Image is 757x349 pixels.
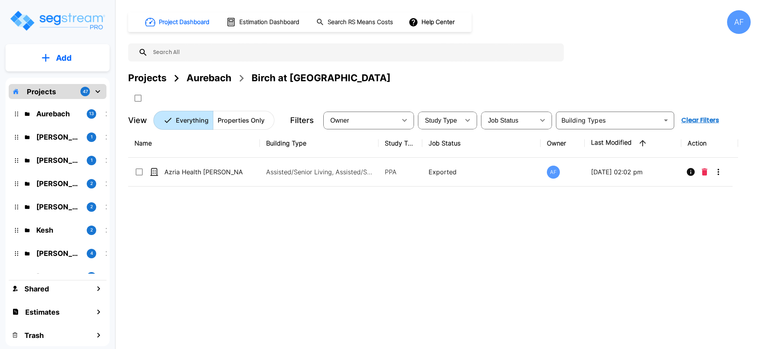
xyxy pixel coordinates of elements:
[90,227,93,233] p: 2
[325,109,397,131] div: Select
[91,157,93,164] p: 1
[130,90,146,106] button: SelectAll
[176,116,209,125] p: Everything
[681,129,738,158] th: Action
[56,52,72,64] p: Add
[488,117,518,124] span: Job Status
[153,111,213,130] button: Everything
[153,111,274,130] div: Platform
[541,129,584,158] th: Owner
[223,14,304,30] button: Estimation Dashboard
[313,15,397,30] button: Search RS Means Costs
[90,250,93,257] p: 4
[260,129,378,158] th: Building Type
[36,225,80,235] p: Kesh
[186,71,231,85] div: Aurebach
[422,129,541,158] th: Job Status
[328,18,393,27] h1: Search RS Means Costs
[159,18,209,27] h1: Project Dashboard
[36,248,80,259] p: Josh Strum
[128,114,147,126] p: View
[252,71,391,85] div: Birch at [GEOGRAPHIC_DATA]
[266,167,373,177] p: Assisted/Senior Living, Assisted/Senior Living Site
[25,307,60,317] h1: Estimates
[36,178,80,189] p: Barry Donath
[678,112,722,128] button: Clear Filters
[290,114,314,126] p: Filters
[429,167,535,177] p: Exported
[24,330,44,341] h1: Trash
[148,43,560,62] input: Search All
[407,15,458,30] button: Help Center
[36,132,80,142] p: Jay Hershowitz
[591,167,675,177] p: [DATE] 02:02 pm
[36,271,80,282] p: Chuny Herzka
[27,86,56,97] p: Projects
[558,115,659,126] input: Building Types
[90,180,93,187] p: 2
[239,18,299,27] h1: Estimation Dashboard
[378,129,422,158] th: Study Type
[683,164,699,180] button: Info
[9,9,106,32] img: Logo
[36,202,80,212] p: Ari Eisenman
[24,284,49,294] h1: Shared
[727,10,751,34] div: AF
[90,273,93,280] p: 2
[83,88,88,95] p: 47
[128,129,260,158] th: Name
[90,203,93,210] p: 2
[425,117,457,124] span: Study Type
[385,167,416,177] p: PPA
[142,13,214,31] button: Project Dashboard
[89,110,94,117] p: 13
[164,167,243,177] p: Azria Health [PERSON_NAME]
[36,108,80,119] p: Aurebach
[128,71,166,85] div: Projects
[91,134,93,140] p: 1
[585,129,681,158] th: Last Modified
[330,117,349,124] span: Owner
[6,47,110,69] button: Add
[483,109,535,131] div: Select
[213,111,274,130] button: Properties Only
[218,116,265,125] p: Properties Only
[420,109,460,131] div: Select
[36,155,80,166] p: Isaak Markovitz
[710,164,726,180] button: More-Options
[547,166,560,179] div: AF
[699,164,710,180] button: Delete
[660,115,671,126] button: Open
